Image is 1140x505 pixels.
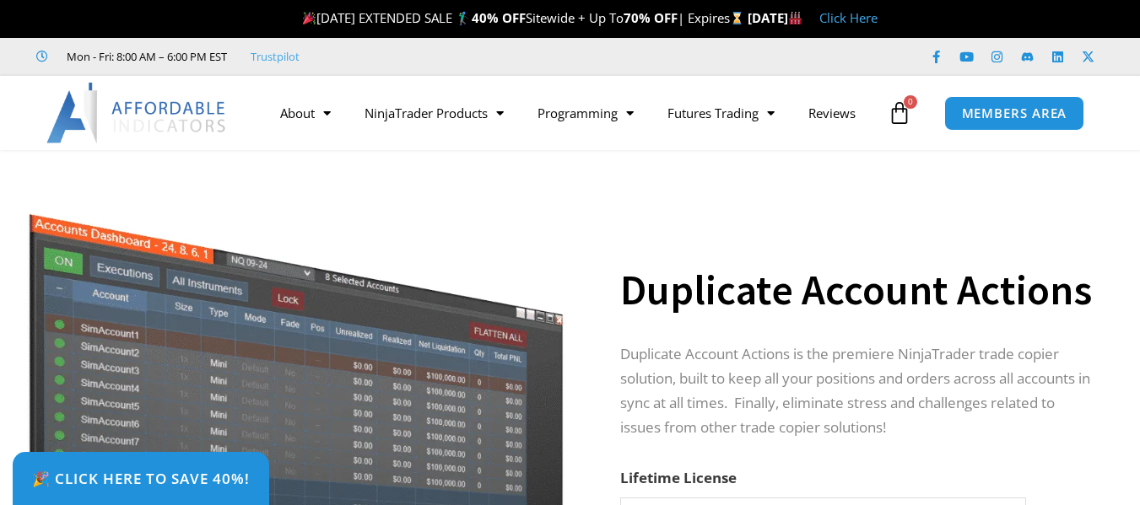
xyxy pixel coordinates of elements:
img: 🎉 [303,12,316,24]
h1: Duplicate Account Actions [620,261,1098,320]
span: 0 [904,95,917,109]
a: Programming [521,94,651,132]
img: ⌛ [731,12,743,24]
a: Reviews [792,94,873,132]
strong: 70% OFF [624,9,678,26]
strong: [DATE] [748,9,802,26]
a: 0 [862,89,937,137]
nav: Menu [263,94,883,132]
img: 🏭 [789,12,802,24]
span: [DATE] EXTENDED SALE 🏌️‍♂️ Sitewide + Up To | Expires [299,9,748,26]
a: Trustpilot [251,46,300,67]
a: About [263,94,348,132]
a: Futures Trading [651,94,792,132]
img: LogoAI | Affordable Indicators – NinjaTrader [46,83,228,143]
a: MEMBERS AREA [944,96,1085,131]
a: 🎉 Click Here to save 40%! [13,452,269,505]
span: 🎉 Click Here to save 40%! [32,471,250,486]
a: NinjaTrader Products [348,94,521,132]
strong: 40% OFF [472,9,526,26]
span: MEMBERS AREA [962,107,1067,120]
span: Mon - Fri: 8:00 AM – 6:00 PM EST [62,46,227,67]
a: Click Here [819,9,878,26]
p: Duplicate Account Actions is the premiere NinjaTrader trade copier solution, built to keep all yo... [620,342,1098,440]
